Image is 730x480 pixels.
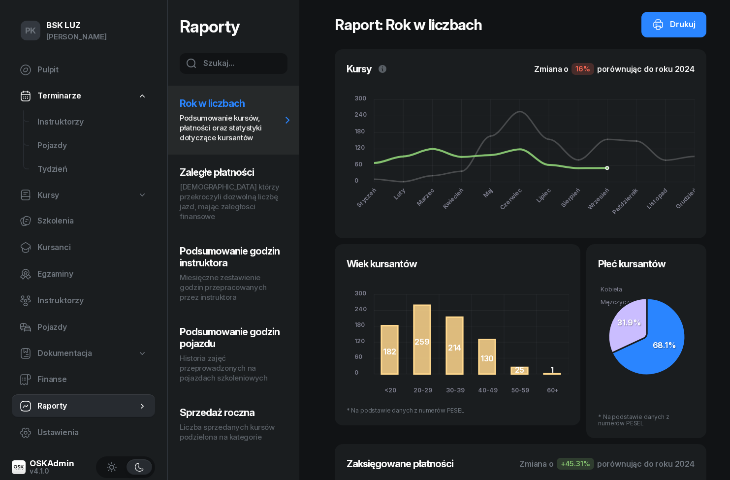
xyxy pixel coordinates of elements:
a: Kursy [12,184,155,207]
h3: Wiek kursantów [347,256,417,272]
span: Instruktorzy [37,294,147,307]
a: Tydzień [30,158,155,181]
tspan: 300 [354,289,366,297]
a: Kursanci [12,236,155,259]
span: Zmiana o [534,63,569,75]
tspan: Lipiec [535,187,552,204]
a: Raporty [12,394,155,418]
tspan: 40-49 [478,386,497,394]
img: logo-xs@2x.png [12,460,26,474]
tspan: 20-29 [413,386,432,394]
div: Drukuj [652,18,696,31]
button: Sprzedaż rocznaLiczba sprzedanych kursów podzielona na kategorie [168,395,299,454]
tspan: Luty [392,187,407,201]
button: Rok w liczbachPodsumowanie kursów, płatności oraz statystyki dotyczące kursantów [168,86,299,155]
tspan: 60+ [547,386,559,394]
tspan: Sierpień [559,187,581,209]
h3: Kursy [347,61,372,77]
div: BSK LUZ [46,21,107,30]
a: Terminarze [12,85,155,107]
a: Ustawienia [12,421,155,445]
tspan: 60 [354,160,362,168]
tspan: 0 [354,177,358,184]
button: Podsumowanie godzin instruktoraMiesięczne zestawienie godzin przepracowanych przez instruktora [168,233,299,314]
span: Ustawienia [37,426,147,439]
span: Szkolenia [37,215,147,227]
a: Dokumentacja [12,342,155,365]
p: Podsumowanie kursów, płatności oraz statystyki dotyczące kursantów [180,113,282,143]
h3: Rok w liczbach [180,97,282,109]
tspan: Styczeń [355,187,377,209]
tspan: 300 [354,95,366,102]
tspan: 240 [354,305,367,313]
p: Historia zajęć przeprowadzonych na pojazdach szkoleniowych [180,353,282,383]
h1: Raport: Rok w liczbach [335,16,482,33]
span: Kursanci [37,241,147,254]
div: v4.1.0 [30,468,74,475]
tspan: Październik [610,187,639,216]
a: Instruktorzy [30,110,155,134]
button: Zaległe płatności[DEMOGRAPHIC_DATA] którzy przekroczyli dozwolną liczbę jazd, mając zaległosci fi... [168,155,299,233]
span: PK [25,27,36,35]
div: [PERSON_NAME] [46,31,107,43]
span: Terminarze [37,90,81,102]
span: porównując do roku 2024 [597,63,695,75]
span: Finanse [37,373,147,386]
tspan: 120 [354,144,365,151]
tspan: 240 [354,111,367,118]
span: + [561,459,565,468]
tspan: Marzec [415,187,436,207]
span: Raporty [37,400,137,413]
div: 45.31% [557,458,594,470]
span: Dokumentacja [37,347,92,360]
tspan: Kwiecień [441,187,465,210]
tspan: 60 [354,353,362,360]
h3: Podsumowanie godzin pojazdu [180,326,282,350]
a: Egzaminy [12,262,155,286]
button: Podsumowanie godzin pojazduHistoria zajęć przeprowadzonych na pojazdach szkoleniowych [168,314,299,395]
tspan: 30-39 [446,386,464,394]
tspan: Listopad [645,187,669,210]
a: Szkolenia [12,209,155,233]
button: Drukuj [641,12,706,37]
h3: Zaległe płatności [180,166,282,178]
span: Pulpit [37,64,147,76]
a: Instruktorzy [12,289,155,313]
tspan: Maj [481,187,494,199]
span: Pojazdy [37,139,147,152]
span: Mężczyczna [593,298,636,306]
a: Finanse [12,368,155,391]
h1: Raporty [180,18,240,35]
span: Tydzień [37,163,147,176]
tspan: Grudzień [674,187,698,210]
div: OSKAdmin [30,459,74,468]
tspan: 0 [354,369,358,376]
a: Pojazdy [30,134,155,158]
span: Instruktorzy [37,116,147,128]
tspan: 120 [354,337,365,345]
h3: Zaksięgowane płatności [347,456,453,472]
span: Zmiana o [519,458,554,470]
tspan: Czerwiec [498,187,523,211]
div: 16% [571,63,594,75]
p: Liczba sprzedanych kursów podzielona na kategorie [180,422,282,442]
tspan: Wrzesień [586,187,610,211]
tspan: 50-59 [511,386,529,394]
a: Pojazdy [12,316,155,339]
a: Pulpit [12,58,155,82]
span: Kobieta [593,286,622,293]
tspan: <20 [384,386,396,394]
span: porównując do roku 2024 [597,458,695,470]
p: [DEMOGRAPHIC_DATA] którzy przekroczyli dozwolną liczbę jazd, mając zaległosci finansowe [180,182,282,222]
span: Pojazdy [37,321,147,334]
span: Egzaminy [37,268,147,281]
h3: Sprzedaż roczna [180,407,282,418]
span: Kursy [37,189,59,202]
div: * Na podstawie danych z numerów PESEL [347,395,569,414]
tspan: 180 [354,321,365,328]
h3: Podsumowanie godzin instruktora [180,245,282,269]
input: Szukaj... [180,53,287,74]
p: Miesięczne zestawienie godzin przepracowanych przez instruktora [180,273,282,302]
tspan: 180 [354,128,365,135]
div: * Na podstawie danych z numerów PESEL [598,402,695,426]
